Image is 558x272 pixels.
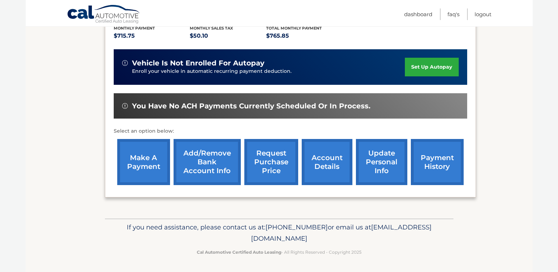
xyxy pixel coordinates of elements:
p: - All Rights Reserved - Copyright 2025 [109,248,449,256]
a: Logout [475,8,491,20]
a: Cal Automotive [67,5,141,25]
p: $765.85 [266,31,343,41]
strong: Cal Automotive Certified Auto Leasing [197,249,281,255]
span: [PHONE_NUMBER] [265,223,328,231]
span: You have no ACH payments currently scheduled or in process. [132,102,370,110]
img: alert-white.svg [122,60,128,66]
a: make a payment [117,139,170,185]
span: Monthly sales Tax [190,26,233,31]
a: Dashboard [404,8,432,20]
p: $50.10 [190,31,266,41]
p: If you need assistance, please contact us at: or email us at [109,222,449,244]
p: Select an option below: [114,127,467,135]
a: Add/Remove bank account info [174,139,241,185]
span: vehicle is not enrolled for autopay [132,59,264,68]
img: alert-white.svg [122,103,128,109]
a: update personal info [356,139,407,185]
p: Enroll your vehicle in automatic recurring payment deduction. [132,68,405,75]
a: account details [302,139,352,185]
a: set up autopay [405,58,458,76]
span: [EMAIL_ADDRESS][DOMAIN_NAME] [251,223,432,242]
span: Total Monthly Payment [266,26,322,31]
a: FAQ's [447,8,459,20]
a: payment history [411,139,464,185]
span: Monthly Payment [114,26,155,31]
p: $715.75 [114,31,190,41]
a: request purchase price [244,139,298,185]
